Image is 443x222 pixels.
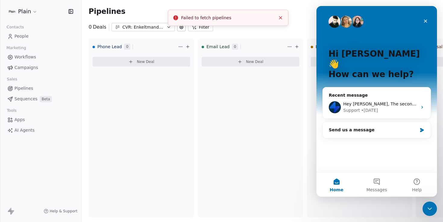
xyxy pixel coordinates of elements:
span: Pipelines [14,85,33,92]
span: New Deal [246,59,263,64]
span: Deals [93,23,106,31]
span: 0 [124,44,130,50]
a: Campaigns [5,63,76,73]
span: 0 [232,44,238,50]
span: Contacts [4,23,27,32]
img: Plain-Logo-Tile.png [8,8,16,15]
span: Sequences [14,96,37,102]
button: New Deal [202,57,299,67]
iframe: Intercom live chat [423,202,437,216]
span: Beta [40,96,52,102]
span: Marketing [4,43,29,52]
div: 0 [89,23,106,31]
span: People [14,33,29,39]
a: AI Agents [5,125,76,135]
a: Pipelines [5,83,76,93]
a: Apps [5,115,76,125]
button: Filter [188,23,213,31]
span: AI Agents [14,127,35,133]
span: Workflows [14,54,36,60]
span: In Discussion [316,44,343,50]
button: New Deal [311,57,408,67]
div: CVR: Enkeltmandsvirksomhed (V2) [122,24,164,30]
a: SequencesBeta [5,94,76,104]
span: Apps [14,117,25,123]
span: Tools [4,106,19,115]
span: Phone Lead [97,44,122,50]
div: Email Lead0 [202,39,286,55]
div: Failed to fetch pipelines [181,15,275,21]
span: Campaigns [14,64,38,71]
a: People [5,31,76,41]
span: New Deal [137,59,154,64]
button: Close toast [277,14,284,22]
span: Email Lead [206,44,230,50]
button: New Deal [93,57,190,67]
span: Help & Support [50,209,77,214]
button: Plain [7,6,39,17]
div: In Discussion0 [311,39,395,55]
span: Pipelines [89,7,125,16]
a: Help & Support [44,209,77,214]
a: Workflows [5,52,76,62]
span: Sales [4,75,20,84]
iframe: Intercom live chat [316,6,437,197]
div: Phone Lead0 [93,39,177,55]
span: Plain [18,8,31,15]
